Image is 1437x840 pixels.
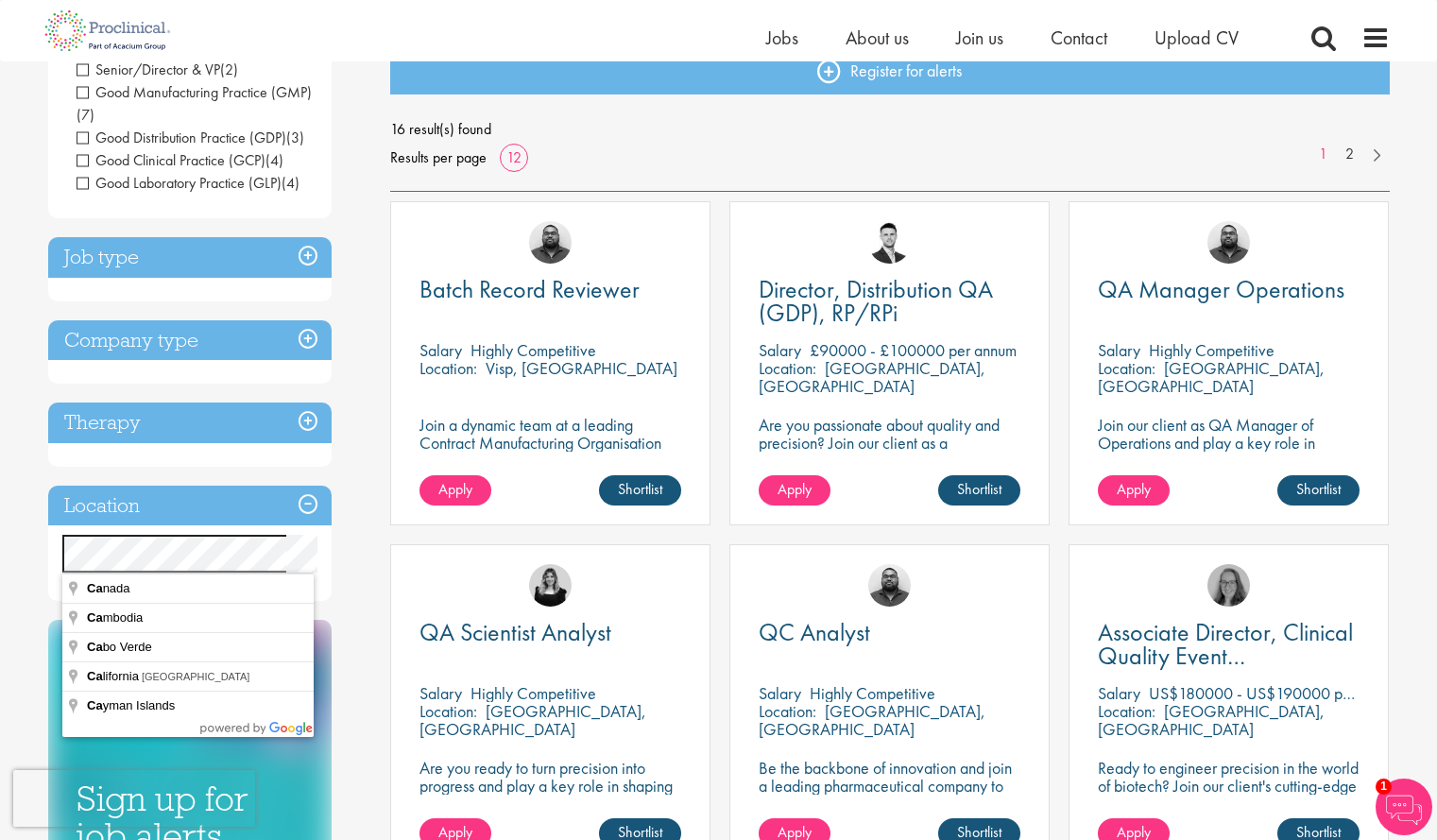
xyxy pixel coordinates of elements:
span: Salary [759,682,801,704]
span: Apply [778,479,812,499]
span: nada [87,581,133,595]
span: QA Manager Operations [1098,273,1344,305]
h3: Job type [48,237,332,278]
p: [GEOGRAPHIC_DATA], [GEOGRAPHIC_DATA] [759,357,985,397]
p: Highly Competitive [810,682,935,704]
span: (7) [77,105,94,125]
a: Contact [1051,26,1107,50]
span: Location: [1098,700,1155,722]
span: Salary [759,339,801,361]
span: (4) [282,173,299,193]
span: 1 [1376,779,1392,795]
p: Highly Competitive [470,339,596,361]
a: Batch Record Reviewer [419,278,681,301]
span: Ca [87,610,103,625]
span: mbodia [87,610,145,625]
h3: Location [48,486,332,526]
iframe: reCAPTCHA [13,770,255,827]
p: Are you ready to turn precision into progress and play a key role in shaping the future of pharma... [419,759,681,813]
span: Batch Record Reviewer [419,273,640,305]
span: Apply [1117,479,1151,499]
p: Highly Competitive [1149,339,1274,361]
span: Associate Director, Clinical Quality Event Management (GCP) [1098,616,1353,695]
a: Register for alerts [390,47,1390,94]
a: QA Scientist Analyst [419,621,681,644]
a: Join us [956,26,1003,50]
p: Be the backbone of innovation and join a leading pharmaceutical company to help keep life-changin... [759,759,1020,831]
span: (3) [286,128,304,147]
p: [GEOGRAPHIC_DATA], [GEOGRAPHIC_DATA] [1098,357,1325,397]
a: Shortlist [938,475,1020,506]
span: Results per page [390,144,487,172]
a: QC Analyst [759,621,1020,644]
span: Location: [1098,357,1155,379]
span: lifornia [87,669,142,683]
p: [GEOGRAPHIC_DATA], [GEOGRAPHIC_DATA] [419,700,646,740]
a: 2 [1336,144,1363,165]
h3: Therapy [48,403,332,443]
a: Upload CV [1155,26,1239,50]
span: Good Distribution Practice (GDP) [77,128,286,147]
p: Visp, [GEOGRAPHIC_DATA] [486,357,677,379]
span: Senior/Director & VP [77,60,238,79]
span: Good Manufacturing Practice (GMP) [77,82,312,125]
span: Director, Distribution QA (GDP), RP/RPi [759,273,993,329]
span: Good Laboratory Practice (GLP) [77,173,282,193]
h3: Company type [48,320,332,361]
p: [GEOGRAPHIC_DATA], [GEOGRAPHIC_DATA] [759,700,985,740]
a: About us [846,26,909,50]
p: [GEOGRAPHIC_DATA], [GEOGRAPHIC_DATA] [1098,700,1325,740]
span: Ca [87,640,103,654]
span: Salary [419,339,462,361]
span: QC Analyst [759,616,870,648]
span: (2) [220,60,238,79]
span: Salary [1098,682,1140,704]
span: Location: [419,357,477,379]
span: Ca [87,669,103,683]
a: 12 [500,147,528,167]
img: Ashley Bennett [1207,221,1250,264]
span: Salary [419,682,462,704]
span: Good Clinical Practice (GCP) [77,150,265,170]
p: Highly Competitive [470,682,596,704]
img: Ashley Bennett [529,221,572,264]
a: Associate Director, Clinical Quality Event Management (GCP) [1098,621,1360,668]
a: Apply [759,475,830,506]
p: Join our client as QA Manager of Operations and play a key role in maintaining top-tier quality s... [1098,416,1360,470]
span: yman Islands [87,698,178,712]
span: Salary [1098,339,1140,361]
a: 1 [1309,144,1337,165]
span: Good Laboratory Practice (GLP) [77,173,299,193]
span: Location: [759,700,816,722]
span: Senior/Director & VP [77,60,220,79]
p: Join a dynamic team at a leading Contract Manufacturing Organisation and contribute to groundbrea... [419,416,681,488]
span: Good Distribution Practice (GDP) [77,128,304,147]
img: Joshua Godden [868,221,911,264]
a: Shortlist [599,475,681,506]
span: [GEOGRAPHIC_DATA] [142,671,250,682]
a: Jobs [766,26,798,50]
img: Ingrid Aymes [1207,564,1250,607]
img: Chatbot [1376,779,1432,835]
span: bo Verde [87,640,155,654]
span: 16 result(s) found [390,115,1390,144]
p: £90000 - £100000 per annum [810,339,1017,361]
span: Location: [419,700,477,722]
a: Molly Colclough [529,564,572,607]
a: QA Manager Operations [1098,278,1360,301]
span: Ca [87,698,103,712]
a: Apply [419,475,491,506]
a: Ashley Bennett [868,564,911,607]
span: QA Scientist Analyst [419,616,611,648]
p: Are you passionate about quality and precision? Join our client as a Distribution Director and he... [759,416,1020,488]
